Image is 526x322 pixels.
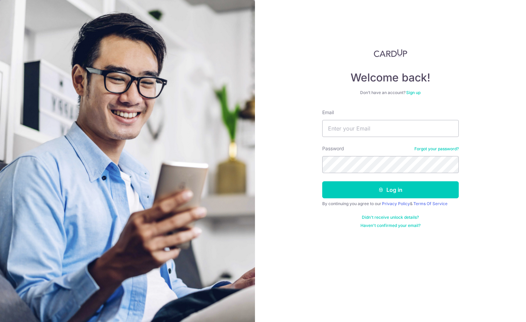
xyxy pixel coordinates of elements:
[322,90,459,95] div: Don’t have an account?
[382,201,410,206] a: Privacy Policy
[413,201,447,206] a: Terms Of Service
[322,71,459,85] h4: Welcome back!
[362,215,419,220] a: Didn't receive unlock details?
[322,181,459,198] button: Log in
[360,223,421,228] a: Haven't confirmed your email?
[322,109,334,116] label: Email
[406,90,421,95] a: Sign up
[322,120,459,137] input: Enter your Email
[374,49,407,57] img: CardUp Logo
[414,146,459,152] a: Forgot your password?
[322,145,344,152] label: Password
[322,201,459,206] div: By continuing you agree to our &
